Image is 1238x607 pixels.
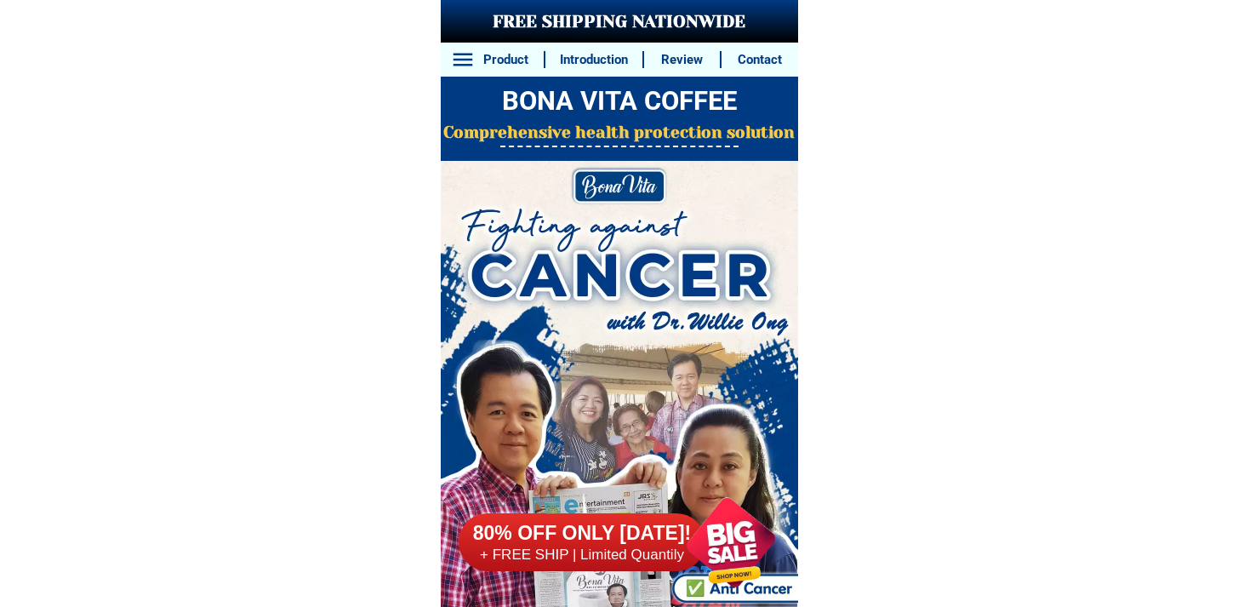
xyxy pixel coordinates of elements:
[653,50,711,70] h6: Review
[731,50,789,70] h6: Contact
[452,520,708,547] h6: 80% OFF ONLY [DATE]!
[441,121,798,146] h2: Comprehensive health protection solution
[476,50,534,70] h6: Product
[441,82,798,122] h2: BONA VITA COFFEE
[441,9,798,35] h3: FREE SHIPPING NATIONWIDE
[554,50,633,70] h6: Introduction
[452,546,708,565] h6: + FREE SHIP | Limited Quantily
